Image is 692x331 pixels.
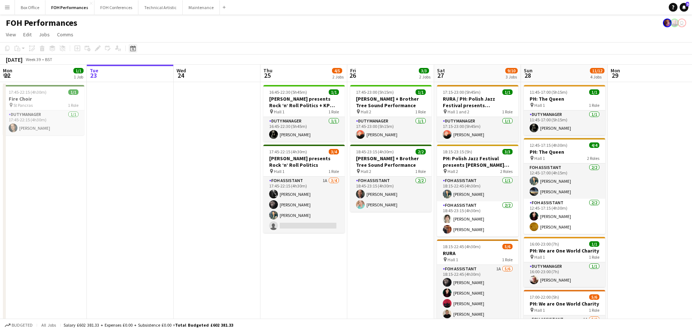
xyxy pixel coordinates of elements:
[23,31,32,38] span: Edit
[524,199,605,234] app-card-role: FOH Assistant2/212:45-17:15 (4h30m)[PERSON_NAME][PERSON_NAME]
[39,31,50,38] span: Jobs
[332,74,344,80] div: 2 Jobs
[94,0,138,15] button: FOH Conferences
[263,145,345,233] app-job-card: 17:45-22:15 (4h30m)3/4[PERSON_NAME] presents Rock ‘n’ Roll Politics Hall 11 RoleFOH Assistant1A3/...
[524,138,605,234] div: 12:45-17:15 (4h30m)4/4PH: The Queen Hall 12 RolesFOH Assistant2/212:45-17:00 (4h15m)[PERSON_NAME]...
[263,117,345,142] app-card-role: Duty Manager1/116:45-22:30 (5h45m)[PERSON_NAME]
[24,57,42,62] span: Week 39
[437,201,518,237] app-card-role: FOH Assistant2/218:45-23:15 (4h30m)[PERSON_NAME][PERSON_NAME]
[448,257,458,262] span: Hall 1
[350,117,432,142] app-card-role: Duty Manager1/117:45-23:00 (5h15m)[PERSON_NAME]
[419,74,430,80] div: 2 Jobs
[534,156,545,161] span: Hall 1
[3,85,84,135] app-job-card: 17:45-22:15 (4h30m)1/1Fire Choir St Pancras1 RoleDuty Manager1/117:45-22:15 (4h30m)[PERSON_NAME]
[448,169,458,174] span: Hall 2
[177,67,186,74] span: Wed
[350,96,432,109] h3: [PERSON_NAME] + Brother Tree Sound Performance
[443,89,481,95] span: 17:15-23:00 (5h45m)
[611,67,620,74] span: Mon
[2,71,12,80] span: 22
[506,74,517,80] div: 3 Jobs
[415,169,426,174] span: 1 Role
[12,323,33,328] span: Budgeted
[329,149,339,154] span: 3/4
[350,145,432,212] app-job-card: 18:45-23:15 (4h30m)2/2[PERSON_NAME] + Brother Tree Sound Performance Hall 21 RoleFOH Assistant2/2...
[524,67,533,74] span: Sun
[415,109,426,114] span: 1 Role
[500,169,513,174] span: 2 Roles
[263,177,345,233] app-card-role: FOH Assistant1A3/417:45-22:15 (4h30m)[PERSON_NAME][PERSON_NAME][PERSON_NAME]
[589,142,599,148] span: 4/4
[524,237,605,287] app-job-card: 16:00-23:00 (7h)1/1PH: We are One World Charity Hall 11 RoleDuty Manager1/116:00-23:00 (7h)[PERSO...
[437,145,518,237] app-job-card: 18:15-23:15 (5h)3/3PH: Polish Jazz Festival presents [PERSON_NAME] Quintet Hall 22 RolesFOH Assis...
[419,68,429,73] span: 3/3
[4,321,34,329] button: Budgeted
[530,294,559,300] span: 17:00-22:00 (5h)
[40,322,57,328] span: All jobs
[524,247,605,254] h3: PH: We are One World Charity
[670,19,679,27] app-user-avatar: PERM Chris Nye
[589,307,599,313] span: 1 Role
[15,0,45,15] button: Box Office
[263,67,272,74] span: Thu
[524,110,605,135] app-card-role: Duty Manager1/111:45-17:00 (5h15m)[PERSON_NAME]
[274,169,284,174] span: Hall 1
[89,71,98,80] span: 23
[350,85,432,142] app-job-card: 17:45-23:00 (5h15m)1/1[PERSON_NAME] + Brother Tree Sound Performance Hall 21 RoleDuty Manager1/11...
[175,322,233,328] span: Total Budgeted £602 381.33
[328,169,339,174] span: 1 Role
[530,89,567,95] span: 11:45-17:00 (5h15m)
[175,71,186,80] span: 24
[138,0,183,15] button: Technical Artistic
[437,155,518,168] h3: PH: Polish Jazz Festival presents [PERSON_NAME] Quintet
[416,89,426,95] span: 1/1
[361,109,371,114] span: Hall 2
[443,244,481,249] span: 18:15-22:45 (4h30m)
[448,109,469,114] span: Hall 1 and 2
[436,71,445,80] span: 27
[45,57,52,62] div: BST
[589,254,599,260] span: 1 Role
[68,89,78,95] span: 1/1
[356,149,394,154] span: 18:45-23:15 (4h30m)
[590,68,604,73] span: 11/12
[3,67,12,74] span: Mon
[6,17,77,28] h1: FOH Performances
[589,89,599,95] span: 1/1
[36,30,53,39] a: Jobs
[437,85,518,142] app-job-card: 17:15-23:00 (5h45m)1/1RURA / PH: Polish Jazz Festival presents [PERSON_NAME] Quintet Hall 1 and 2...
[437,117,518,142] app-card-role: Duty Manager1/117:15-23:00 (5h45m)[PERSON_NAME]
[269,89,307,95] span: 16:45-22:30 (5h45m)
[361,169,371,174] span: Hall 2
[350,67,356,74] span: Fri
[332,68,342,73] span: 4/5
[443,149,472,154] span: 18:15-23:15 (5h)
[6,56,23,63] div: [DATE]
[68,102,78,108] span: 1 Role
[677,19,686,27] app-user-avatar: Liveforce Admin
[90,67,98,74] span: Tue
[20,30,35,39] a: Edit
[74,74,83,80] div: 1 Job
[274,109,284,114] span: Hall 1
[502,257,513,262] span: 1 Role
[534,254,545,260] span: Hall 1
[680,3,688,12] a: 9
[524,300,605,307] h3: PH: We are One World Charity
[589,241,599,247] span: 1/1
[3,110,84,135] app-card-role: Duty Manager1/117:45-22:15 (4h30m)[PERSON_NAME]
[54,30,76,39] a: Comms
[587,156,599,161] span: 2 Roles
[524,149,605,155] h3: PH: The Queen
[589,102,599,108] span: 1 Role
[530,241,559,247] span: 16:00-23:00 (7h)
[6,31,16,38] span: View
[524,164,605,199] app-card-role: FOH Assistant2/212:45-17:00 (4h15m)[PERSON_NAME][PERSON_NAME]
[350,177,432,212] app-card-role: FOH Assistant2/218:45-23:15 (4h30m)[PERSON_NAME][PERSON_NAME]
[13,102,33,108] span: St Pancras
[437,96,518,109] h3: RURA / PH: Polish Jazz Festival presents [PERSON_NAME] Quintet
